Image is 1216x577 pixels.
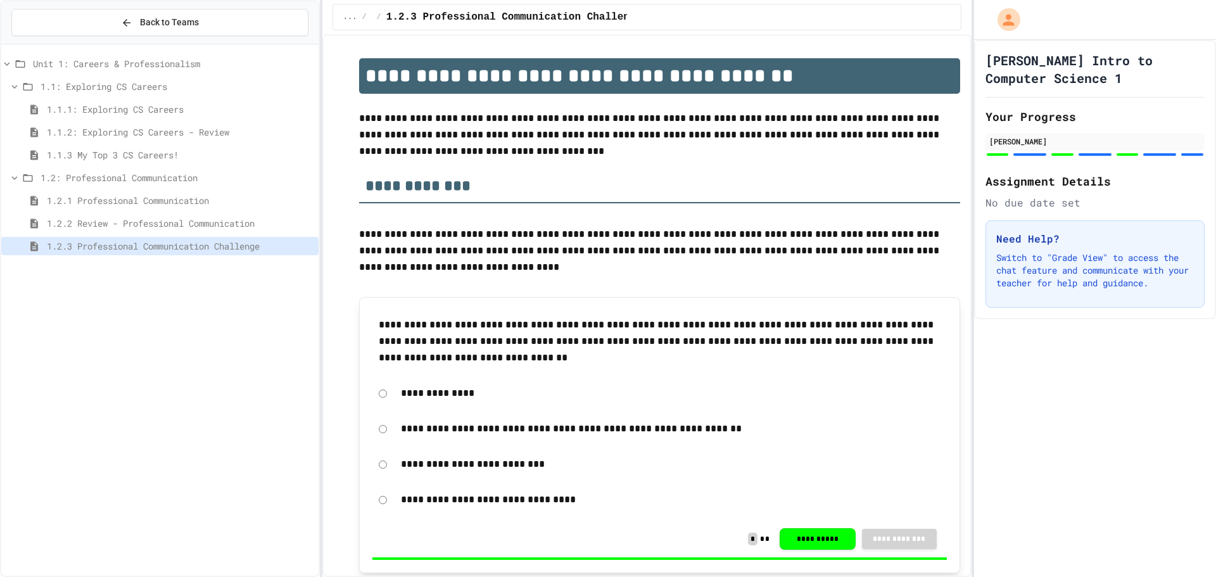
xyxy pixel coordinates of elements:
[996,251,1194,289] p: Switch to "Grade View" to access the chat feature and communicate with your teacher for help and ...
[377,12,381,22] span: /
[985,172,1205,190] h2: Assignment Details
[343,12,357,22] span: ...
[47,239,313,253] span: 1.2.3 Professional Communication Challenge
[989,136,1201,147] div: [PERSON_NAME]
[47,103,313,116] span: 1.1.1: Exploring CS Careers
[47,125,313,139] span: 1.1.2: Exploring CS Careers - Review
[985,108,1205,125] h2: Your Progress
[47,194,313,207] span: 1.2.1 Professional Communication
[11,9,308,36] button: Back to Teams
[985,195,1205,210] div: No due date set
[41,80,313,93] span: 1.1: Exploring CS Careers
[47,217,313,230] span: 1.2.2 Review - Professional Communication
[984,5,1023,34] div: My Account
[47,148,313,162] span: 1.1.3 My Top 3 CS Careers!
[41,171,313,184] span: 1.2: Professional Communication
[985,51,1205,87] h1: [PERSON_NAME] Intro to Computer Science 1
[386,10,642,25] span: 1.2.3 Professional Communication Challenge
[996,231,1194,246] h3: Need Help?
[362,12,366,22] span: /
[140,16,199,29] span: Back to Teams
[33,57,313,70] span: Unit 1: Careers & Professionalism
